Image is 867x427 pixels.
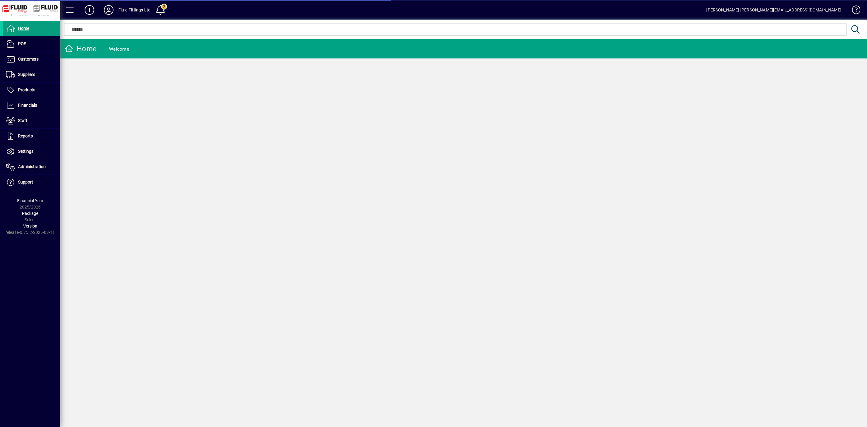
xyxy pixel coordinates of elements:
[3,175,60,190] a: Support
[18,26,29,31] span: Home
[3,98,60,113] a: Financials
[18,164,46,169] span: Administration
[80,5,99,15] button: Add
[18,149,33,154] span: Settings
[3,113,60,128] a: Staff
[3,129,60,144] a: Reports
[3,36,60,52] a: POS
[18,103,37,108] span: Financials
[18,41,26,46] span: POS
[3,144,60,159] a: Settings
[847,1,859,21] a: Knowledge Base
[706,5,841,15] div: [PERSON_NAME] [PERSON_NAME][EMAIL_ADDRESS][DOMAIN_NAME]
[3,52,60,67] a: Customers
[18,180,33,184] span: Support
[17,198,43,203] span: Financial Year
[23,224,37,228] span: Version
[65,44,97,54] div: Home
[18,87,35,92] span: Products
[18,57,39,61] span: Customers
[3,83,60,98] a: Products
[18,133,33,138] span: Reports
[18,118,27,123] span: Staff
[3,159,60,174] a: Administration
[109,44,129,54] div: Welcome
[99,5,118,15] button: Profile
[22,211,38,216] span: Package
[3,67,60,82] a: Suppliers
[18,72,35,77] span: Suppliers
[118,5,151,15] div: Fluid Fittings Ltd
